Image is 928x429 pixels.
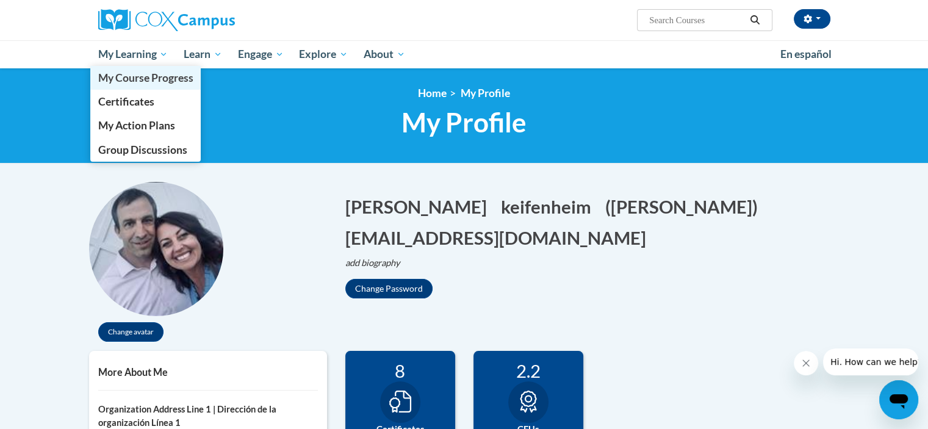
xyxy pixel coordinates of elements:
[648,13,746,27] input: Search Courses
[746,13,764,27] button: Search
[356,40,413,68] a: About
[98,119,174,132] span: My Action Plans
[605,194,766,219] button: Edit screen name
[772,41,840,67] a: En español
[98,143,187,156] span: Group Discussions
[794,9,830,29] button: Account Settings
[401,106,527,139] span: My Profile
[794,351,818,375] iframe: Close message
[90,40,176,68] a: My Learning
[90,114,201,137] a: My Action Plans
[89,182,223,316] img: profile avatar
[345,258,400,268] i: add biography
[98,366,318,378] h5: More About Me
[291,40,356,68] a: Explore
[345,225,654,250] button: Edit email address
[461,87,510,99] span: My Profile
[184,47,222,62] span: Learn
[98,95,154,108] span: Certificates
[483,360,574,381] div: 2.2
[780,48,832,60] span: En español
[418,87,447,99] a: Home
[90,66,201,90] a: My Course Progress
[176,40,230,68] a: Learn
[98,47,168,62] span: My Learning
[354,360,446,381] div: 8
[98,71,193,84] span: My Course Progress
[90,90,201,114] a: Certificates
[7,9,99,18] span: Hi. How can we help?
[238,47,284,62] span: Engage
[299,47,348,62] span: Explore
[98,322,164,342] button: Change avatar
[345,256,410,270] button: Edit biography
[230,40,292,68] a: Engage
[89,182,223,316] div: Click to change the profile picture
[501,194,599,219] button: Edit last name
[823,348,918,375] iframe: Message from company
[345,279,433,298] button: Change Password
[364,47,405,62] span: About
[90,138,201,162] a: Group Discussions
[98,9,235,31] img: Cox Campus
[879,380,918,419] iframe: Button to launch messaging window
[80,40,849,68] div: Main menu
[345,194,495,219] button: Edit first name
